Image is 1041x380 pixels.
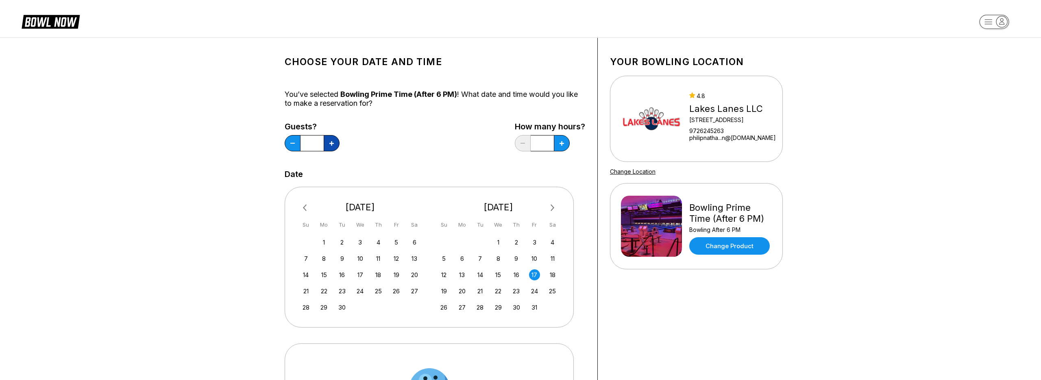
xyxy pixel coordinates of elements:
[438,253,449,264] div: Choose Sunday, October 5th, 2025
[301,302,311,313] div: Choose Sunday, September 28th, 2025
[409,269,420,280] div: Choose Saturday, September 20th, 2025
[391,269,402,280] div: Choose Friday, September 19th, 2025
[529,219,540,230] div: Fr
[409,253,420,264] div: Choose Saturday, September 13th, 2025
[391,219,402,230] div: Fr
[285,170,303,179] label: Date
[337,219,348,230] div: Tu
[391,237,402,248] div: Choose Friday, September 5th, 2025
[689,92,776,99] div: 4.8
[301,253,311,264] div: Choose Sunday, September 7th, 2025
[391,253,402,264] div: Choose Friday, September 12th, 2025
[621,196,682,257] img: Bowling Prime Time (After 6 PM)
[301,269,311,280] div: Choose Sunday, September 14th, 2025
[610,56,783,68] h1: Your bowling location
[475,286,486,297] div: Choose Tuesday, October 21st, 2025
[337,302,348,313] div: Choose Tuesday, September 30th, 2025
[511,219,522,230] div: Th
[318,302,329,313] div: Choose Monday, September 29th, 2025
[318,237,329,248] div: Choose Monday, September 1st, 2025
[285,56,585,68] h1: Choose your Date and time
[493,219,504,230] div: We
[511,302,522,313] div: Choose Thursday, October 30th, 2025
[475,302,486,313] div: Choose Tuesday, October 28th, 2025
[301,286,311,297] div: Choose Sunday, September 21st, 2025
[373,269,384,280] div: Choose Thursday, September 18th, 2025
[529,237,540,248] div: Choose Friday, October 3rd, 2025
[689,237,770,255] a: Change Product
[318,253,329,264] div: Choose Monday, September 8th, 2025
[457,286,468,297] div: Choose Monday, October 20th, 2025
[355,219,366,230] div: We
[409,286,420,297] div: Choose Saturday, September 27th, 2025
[373,253,384,264] div: Choose Thursday, September 11th, 2025
[547,269,558,280] div: Choose Saturday, October 18th, 2025
[493,253,504,264] div: Choose Wednesday, October 8th, 2025
[301,219,311,230] div: Su
[529,269,540,280] div: Choose Friday, October 17th, 2025
[285,90,585,108] div: You’ve selected ! What date and time would you like to make a reservation for?
[438,269,449,280] div: Choose Sunday, October 12th, 2025
[475,253,486,264] div: Choose Tuesday, October 7th, 2025
[355,286,366,297] div: Choose Wednesday, September 24th, 2025
[355,269,366,280] div: Choose Wednesday, September 17th, 2025
[409,237,420,248] div: Choose Saturday, September 6th, 2025
[457,269,468,280] div: Choose Monday, October 13th, 2025
[409,219,420,230] div: Sa
[689,103,776,114] div: Lakes Lanes LLC
[689,226,772,233] div: Bowling After 6 PM
[355,253,366,264] div: Choose Wednesday, September 10th, 2025
[547,286,558,297] div: Choose Saturday, October 25th, 2025
[547,219,558,230] div: Sa
[621,88,682,149] img: Lakes Lanes LLC
[475,269,486,280] div: Choose Tuesday, October 14th, 2025
[337,237,348,248] div: Choose Tuesday, September 2nd, 2025
[493,286,504,297] div: Choose Wednesday, October 22nd, 2025
[457,253,468,264] div: Choose Monday, October 6th, 2025
[457,219,468,230] div: Mo
[391,286,402,297] div: Choose Friday, September 26th, 2025
[529,286,540,297] div: Choose Friday, October 24th, 2025
[337,286,348,297] div: Choose Tuesday, September 23rd, 2025
[299,201,312,214] button: Previous Month
[318,219,329,230] div: Mo
[438,236,560,313] div: month 2025-10
[511,269,522,280] div: Choose Thursday, October 16th, 2025
[493,237,504,248] div: Choose Wednesday, October 1st, 2025
[529,302,540,313] div: Choose Friday, October 31st, 2025
[436,202,562,213] div: [DATE]
[689,134,776,141] a: philipnatha...n@[DOMAIN_NAME]
[438,219,449,230] div: Su
[515,122,585,131] label: How many hours?
[546,201,559,214] button: Next Month
[340,90,457,98] span: Bowling Prime Time (After 6 PM)
[689,116,776,123] div: [STREET_ADDRESS]
[457,302,468,313] div: Choose Monday, October 27th, 2025
[438,302,449,313] div: Choose Sunday, October 26th, 2025
[285,122,340,131] label: Guests?
[610,168,656,175] a: Change Location
[511,253,522,264] div: Choose Thursday, October 9th, 2025
[297,202,423,213] div: [DATE]
[547,253,558,264] div: Choose Saturday, October 11th, 2025
[529,253,540,264] div: Choose Friday, October 10th, 2025
[373,286,384,297] div: Choose Thursday, September 25th, 2025
[299,236,421,313] div: month 2025-09
[355,237,366,248] div: Choose Wednesday, September 3rd, 2025
[337,253,348,264] div: Choose Tuesday, September 9th, 2025
[547,237,558,248] div: Choose Saturday, October 4th, 2025
[689,127,776,134] div: 9726245263
[318,269,329,280] div: Choose Monday, September 15th, 2025
[475,219,486,230] div: Tu
[318,286,329,297] div: Choose Monday, September 22nd, 2025
[689,202,772,224] div: Bowling Prime Time (After 6 PM)
[511,286,522,297] div: Choose Thursday, October 23rd, 2025
[438,286,449,297] div: Choose Sunday, October 19th, 2025
[511,237,522,248] div: Choose Thursday, October 2nd, 2025
[373,219,384,230] div: Th
[493,269,504,280] div: Choose Wednesday, October 15th, 2025
[373,237,384,248] div: Choose Thursday, September 4th, 2025
[337,269,348,280] div: Choose Tuesday, September 16th, 2025
[493,302,504,313] div: Choose Wednesday, October 29th, 2025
